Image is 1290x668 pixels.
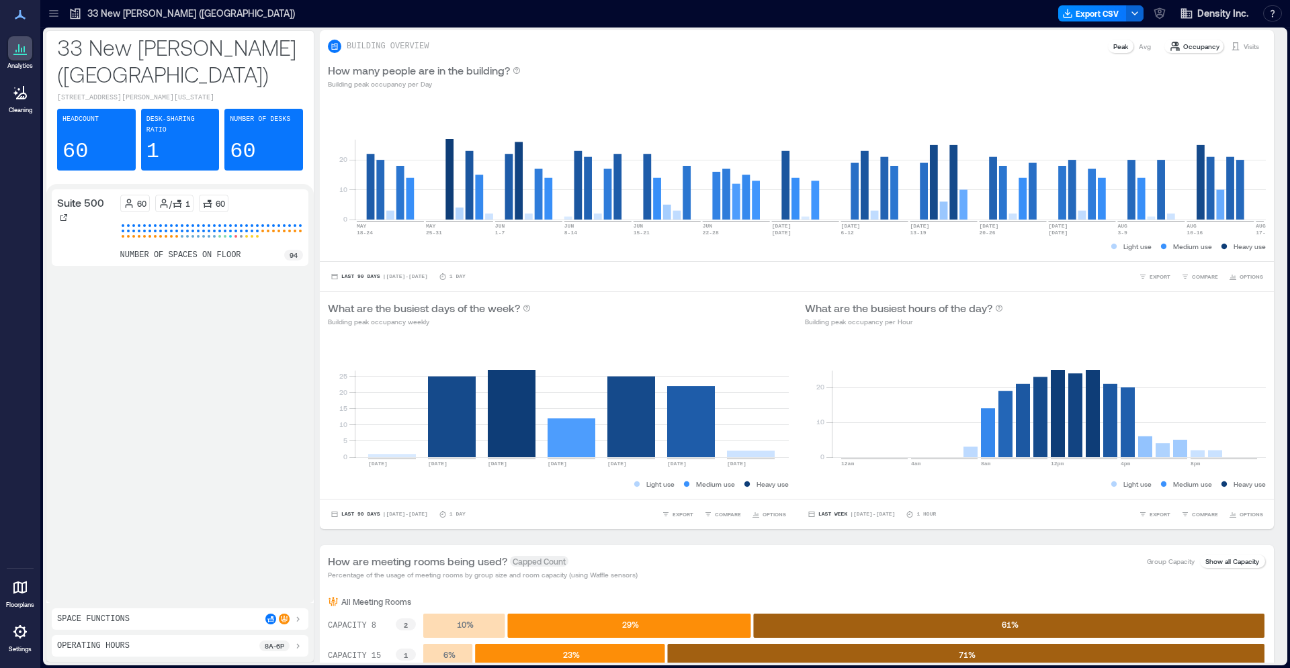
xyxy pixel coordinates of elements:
[185,198,190,209] p: 1
[805,316,1003,327] p: Building peak occupancy per Hour
[1192,273,1218,281] span: COMPARE
[701,508,744,521] button: COMPARE
[749,508,789,521] button: OPTIONS
[57,614,130,624] p: Space Functions
[634,223,644,229] text: JUN
[57,640,130,651] p: Operating Hours
[1051,461,1064,467] text: 12pm
[1197,7,1248,20] span: Density Inc.
[87,7,295,20] p: 33 New [PERSON_NAME] ([GEOGRAPHIC_DATA])
[564,230,577,236] text: 8-14
[820,452,824,461] tspan: 0
[1048,223,1068,229] text: [DATE]
[488,461,507,467] text: [DATE]
[357,230,373,236] text: 18-24
[4,616,36,657] a: Settings
[328,270,431,283] button: Last 90 Days |[DATE]-[DATE]
[510,556,568,567] span: Capped Count
[1244,41,1259,52] p: Visits
[9,106,32,114] p: Cleaning
[339,185,347,193] tspan: 10
[1240,273,1263,281] span: OPTIONS
[368,461,388,467] text: [DATE]
[646,479,675,489] p: Light use
[816,418,824,426] tspan: 10
[1234,241,1266,252] p: Heavy use
[328,553,507,569] p: How are meeting rooms being used?
[1123,241,1152,252] p: Light use
[1150,273,1170,281] span: EXPORT
[495,223,505,229] text: JUN
[1173,479,1212,489] p: Medium use
[449,273,466,281] p: 1 Day
[1048,230,1068,236] text: [DATE]
[1136,508,1173,521] button: EXPORT
[563,650,580,659] text: 23 %
[230,138,255,165] p: 60
[426,230,442,236] text: 25-31
[673,510,693,518] span: EXPORT
[727,461,746,467] text: [DATE]
[169,198,172,209] p: /
[57,195,104,211] p: Suite 500
[9,645,32,653] p: Settings
[696,479,735,489] p: Medium use
[137,198,146,209] p: 60
[564,223,574,229] text: JUN
[910,223,930,229] text: [DATE]
[347,41,429,52] p: BUILDING OVERVIEW
[120,250,241,260] p: number of spaces on floor
[6,601,34,609] p: Floorplans
[7,62,33,70] p: Analytics
[1187,223,1197,229] text: AUG
[426,223,436,229] text: MAY
[3,77,37,118] a: Cleaning
[265,640,284,651] p: 8a - 6p
[57,93,303,103] p: [STREET_ADDRESS][PERSON_NAME][US_STATE]
[1117,230,1127,236] text: 3-9
[1226,270,1266,283] button: OPTIONS
[2,571,38,613] a: Floorplans
[1234,479,1266,489] p: Heavy use
[328,651,381,661] text: CAPACITY 15
[230,114,290,125] p: Number of Desks
[667,461,687,467] text: [DATE]
[805,508,898,521] button: Last Week |[DATE]-[DATE]
[634,230,650,236] text: 15-21
[1117,223,1127,229] text: AUG
[979,230,995,236] text: 20-26
[816,383,824,391] tspan: 20
[1173,241,1212,252] p: Medium use
[57,34,303,87] p: 33 New [PERSON_NAME] ([GEOGRAPHIC_DATA])
[1178,508,1221,521] button: COMPARE
[339,404,347,412] tspan: 15
[1226,508,1266,521] button: OPTIONS
[1176,3,1252,24] button: Density Inc.
[495,230,505,236] text: 1-7
[328,79,521,89] p: Building peak occupancy per Day
[715,510,741,518] span: COMPARE
[3,32,37,74] a: Analytics
[449,510,466,518] p: 1 Day
[841,230,854,236] text: 6-12
[1113,41,1128,52] p: Peak
[841,223,861,229] text: [DATE]
[341,596,411,607] p: All Meeting Rooms
[979,223,998,229] text: [DATE]
[328,621,376,630] text: CAPACITY 8
[981,461,991,467] text: 8am
[339,420,347,428] tspan: 10
[216,198,225,209] p: 60
[763,510,786,518] span: OPTIONS
[328,316,531,327] p: Building peak occupancy weekly
[1058,5,1127,21] button: Export CSV
[357,223,367,229] text: MAY
[1139,41,1151,52] p: Avg
[1183,41,1219,52] p: Occupancy
[757,479,789,489] p: Heavy use
[659,508,696,521] button: EXPORT
[607,461,627,467] text: [DATE]
[911,461,921,467] text: 4am
[772,230,791,236] text: [DATE]
[1136,270,1173,283] button: EXPORT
